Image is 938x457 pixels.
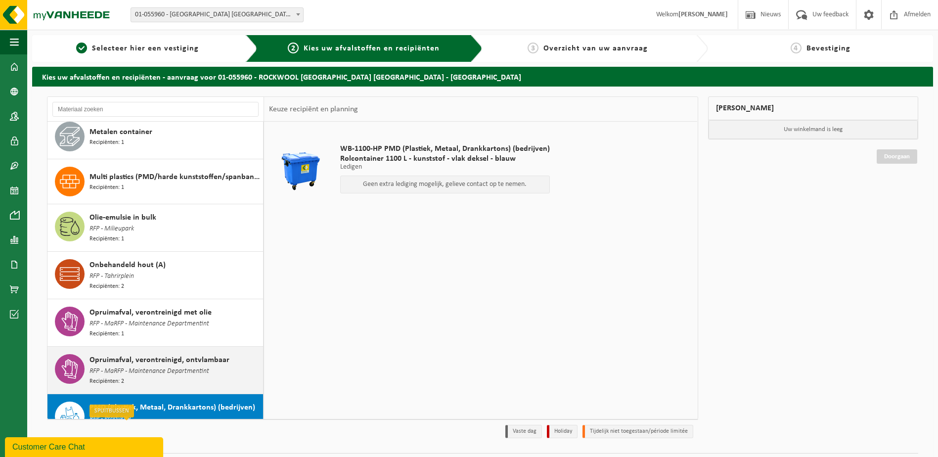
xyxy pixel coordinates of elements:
span: Recipiënten: 1 [89,138,124,147]
li: Tijdelijk niet toegestaan/période limitée [582,425,693,438]
p: Uw winkelmand is leeg [709,120,918,139]
strong: [PERSON_NAME] [678,11,728,18]
span: Bevestiging [806,45,850,52]
span: Onbehandeld hout (A) [89,259,166,271]
span: Metalen container [89,126,152,138]
button: Opruimafval, verontreinigd met olie RFP - MaRFP - Maintenance Departmentint Recipiënten: 1 [47,299,264,347]
button: Metalen container Recipiënten: 1 [47,114,264,159]
button: Onbehandeld hout (A) RFP - Tahrirplein Recipiënten: 2 [47,252,264,299]
a: 1Selecteer hier een vestiging [37,43,238,54]
span: Recipiënten: 1 [89,329,124,339]
button: PMD (Plastiek, Metaal, Drankkartons) (bedrijven) RFP - Produktie [47,394,264,442]
input: Materiaal zoeken [52,102,259,117]
p: Geen extra lediging mogelijk, gelieve contact op te nemen. [346,181,544,188]
span: Multi plastics (PMD/harde kunststoffen/spanbanden/EPS/folie naturel/folie gemengd) [89,171,261,183]
p: Ledigen [340,164,550,171]
span: Opruimafval, verontreinigd, ontvlambaar [89,354,229,366]
span: 01-055960 - ROCKWOOL BELGIUM NV - WIJNEGEM [131,7,304,22]
span: 1 [76,43,87,53]
span: PMD (Plastiek, Metaal, Drankkartons) (bedrijven) [89,402,255,413]
span: Kies uw afvalstoffen en recipiënten [304,45,440,52]
span: RFP - MaRFP - Maintenance Departmentint [89,319,209,329]
span: RFP - Tahrirplein [89,271,134,282]
span: Recipiënten: 1 [89,183,124,192]
iframe: chat widget [5,435,165,457]
button: Olie-emulsie in bulk RFP - Milieupark Recipiënten: 1 [47,204,264,252]
span: WB-1100-HP PMD (Plastiek, Metaal, Drankkartons) (bedrijven) [340,144,550,154]
span: Recipiënten: 1 [89,234,124,244]
span: Rolcontainer 1100 L - kunststof - vlak deksel - blauw [340,154,550,164]
span: 2 [288,43,299,53]
span: 4 [791,43,802,53]
button: Multi plastics (PMD/harde kunststoffen/spanbanden/EPS/folie naturel/folie gemengd) Recipiënten: 1 [47,159,264,204]
span: Recipiënten: 2 [89,282,124,291]
span: Overzicht van uw aanvraag [543,45,648,52]
span: Selecteer hier een vestiging [92,45,199,52]
span: Recipiënten: 2 [89,377,124,386]
span: Olie-emulsie in bulk [89,212,156,224]
li: Holiday [547,425,578,438]
span: 01-055960 - ROCKWOOL BELGIUM NV - WIJNEGEM [131,8,303,22]
div: [PERSON_NAME] [708,96,919,120]
span: RFP - Produktie [89,413,131,424]
button: Opruimafval, verontreinigd, ontvlambaar RFP - MaRFP - Maintenance Departmentint Recipiënten: 2 [47,347,264,394]
li: Vaste dag [505,425,542,438]
a: Doorgaan [877,149,917,164]
span: 3 [528,43,538,53]
span: RFP - MaRFP - Maintenance Departmentint [89,366,209,377]
span: RFP - Milieupark [89,224,134,234]
div: Keuze recipiënt en planning [264,97,363,122]
h2: Kies uw afvalstoffen en recipiënten - aanvraag voor 01-055960 - ROCKWOOL [GEOGRAPHIC_DATA] [GEOGR... [32,67,933,86]
span: Opruimafval, verontreinigd met olie [89,307,212,319]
